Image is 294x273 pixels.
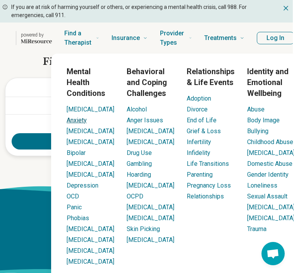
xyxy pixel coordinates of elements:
[247,160,292,167] a: Domestic Abuse
[67,160,114,167] a: [MEDICAL_DATA]
[127,193,143,200] a: OCPD
[67,214,89,222] a: Phobias
[187,160,229,167] a: Life Transitions
[11,3,279,19] p: If you are at risk of harming yourself or others, or experiencing a mental health crisis, call 98...
[204,33,237,43] span: Treatments
[187,117,217,124] a: End of Life
[187,193,224,200] a: Relationships
[247,138,293,146] a: Childhood Abuse
[127,138,174,146] a: [MEDICAL_DATA]
[187,138,211,146] a: Infertility
[247,182,277,189] a: Loneliness
[127,149,152,156] a: Drug Use
[187,66,235,88] h3: Relationships & Life Events
[67,247,114,254] a: [MEDICAL_DATA]
[187,127,221,135] a: Grief & Loss
[127,214,174,222] a: [MEDICAL_DATA]
[127,160,152,167] a: Gambling
[261,242,285,265] div: Open chat
[187,171,213,178] a: Parenting
[127,225,160,233] a: Skin Picking
[67,106,114,113] a: [MEDICAL_DATA]
[64,23,99,54] a: Find a Therapist
[127,182,174,189] a: [MEDICAL_DATA]
[112,33,140,43] span: Insurance
[160,28,186,48] span: Provider Types
[127,117,163,124] a: Anger Issues
[127,171,151,178] a: Hoarding
[67,66,114,99] h3: Mental Health Conditions
[112,23,148,54] a: Insurance
[247,225,266,233] a: Trauma
[127,203,174,211] a: [MEDICAL_DATA]
[247,193,287,200] a: Sexual Assault
[67,127,114,135] a: [MEDICAL_DATA]
[187,95,211,102] a: Adoption
[67,203,82,211] a: Panic
[11,26,52,50] a: Home page
[67,182,98,189] a: Depression
[247,171,289,178] a: Gender Identity
[247,127,268,135] a: Bullying
[160,23,192,54] a: Provider Types
[187,149,210,156] a: Infidelity
[67,258,114,265] a: [MEDICAL_DATA]
[127,127,174,135] a: [MEDICAL_DATA]
[21,32,52,38] p: powered by
[247,117,280,124] a: Body Image
[64,28,93,48] span: Find a Therapist
[187,182,231,189] a: Pregnancy Loss
[257,32,294,44] button: Log In
[67,138,114,146] a: [MEDICAL_DATA]
[67,117,87,124] a: Anxiety
[247,106,265,113] a: Abuse
[187,106,208,113] a: Divorce
[127,106,147,113] a: Alcohol
[127,236,174,243] a: [MEDICAL_DATA]
[67,225,114,233] a: [MEDICAL_DATA]
[67,193,79,200] a: OCD
[67,149,86,156] a: Bipolar
[282,3,290,12] button: Dismiss
[67,236,114,243] a: [MEDICAL_DATA]
[67,171,114,178] a: [MEDICAL_DATA]
[127,66,174,99] h3: Behavioral and Coping Challenges
[204,23,244,54] a: Treatments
